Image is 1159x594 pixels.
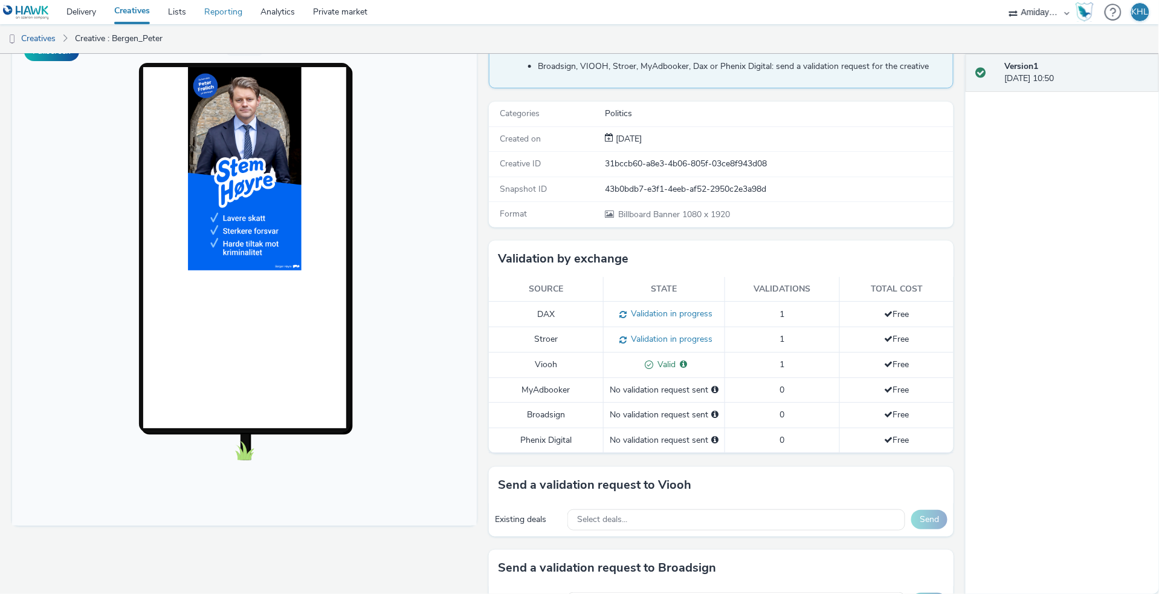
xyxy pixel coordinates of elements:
[1076,2,1099,22] a: Hawk Academy
[498,559,716,577] h3: Send a validation request to Broadsign
[498,476,691,494] h3: Send a validation request to Viooh
[1076,2,1094,22] img: Hawk Academy
[489,277,604,302] th: Source
[500,108,540,119] span: Categories
[605,158,952,170] div: 31bccb60-a8e3-4b06-805f-03ce8f943d08
[627,308,713,319] span: Validation in progress
[840,277,954,302] th: Total cost
[489,302,604,327] td: DAX
[885,409,909,420] span: Free
[500,158,541,169] span: Creative ID
[489,327,604,353] td: Stroer
[577,515,627,525] span: Select deals...
[489,377,604,402] td: MyAdbooker
[500,133,541,145] span: Created on
[780,308,785,320] span: 1
[725,277,840,302] th: Validations
[711,409,718,421] div: Please select a deal below and click on Send to send a validation request to Broadsign.
[3,5,50,20] img: undefined Logo
[175,38,289,241] img: Advertisement preview
[489,403,604,428] td: Broadsign
[885,333,909,345] span: Free
[885,384,909,396] span: Free
[654,359,676,370] span: Valid
[885,359,909,370] span: Free
[605,183,952,195] div: 43b0bdb7-e3f1-4eeb-af52-2950c2e3a98d
[538,60,947,73] li: Broadsign, VIOOH, Stroer, MyAdbooker, Dax or Phenix Digital: send a validation request for the cr...
[1004,60,1038,72] strong: Version 1
[627,333,713,345] span: Validation in progress
[780,359,785,370] span: 1
[780,409,785,420] span: 0
[613,133,642,145] span: [DATE]
[69,24,169,53] a: Creative : Bergen_Peter
[6,33,18,45] img: dooh
[711,384,718,396] div: Please select a deal below and click on Send to send a validation request to MyAdbooker.
[780,333,785,345] span: 1
[604,277,725,302] th: State
[610,384,718,396] div: No validation request sent
[711,434,718,446] div: Please select a deal below and click on Send to send a validation request to Phenix Digital.
[495,514,561,526] div: Existing deals
[489,353,604,378] td: Viooh
[1004,60,1149,85] div: [DATE] 10:50
[885,434,909,446] span: Free
[780,384,785,396] span: 0
[618,209,682,220] span: Billboard Banner
[605,108,952,120] div: Politics
[489,428,604,452] td: Phenix Digital
[498,250,628,268] h3: Validation by exchange
[885,308,909,320] span: Free
[610,434,718,446] div: No validation request sent
[780,434,785,446] span: 0
[610,409,718,421] div: No validation request sent
[911,510,948,529] button: Send
[613,133,642,145] div: Creation 23 August 2025, 10:50
[1132,3,1149,21] div: KHL
[617,209,730,220] span: 1080 x 1920
[500,183,547,195] span: Snapshot ID
[500,208,527,220] span: Format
